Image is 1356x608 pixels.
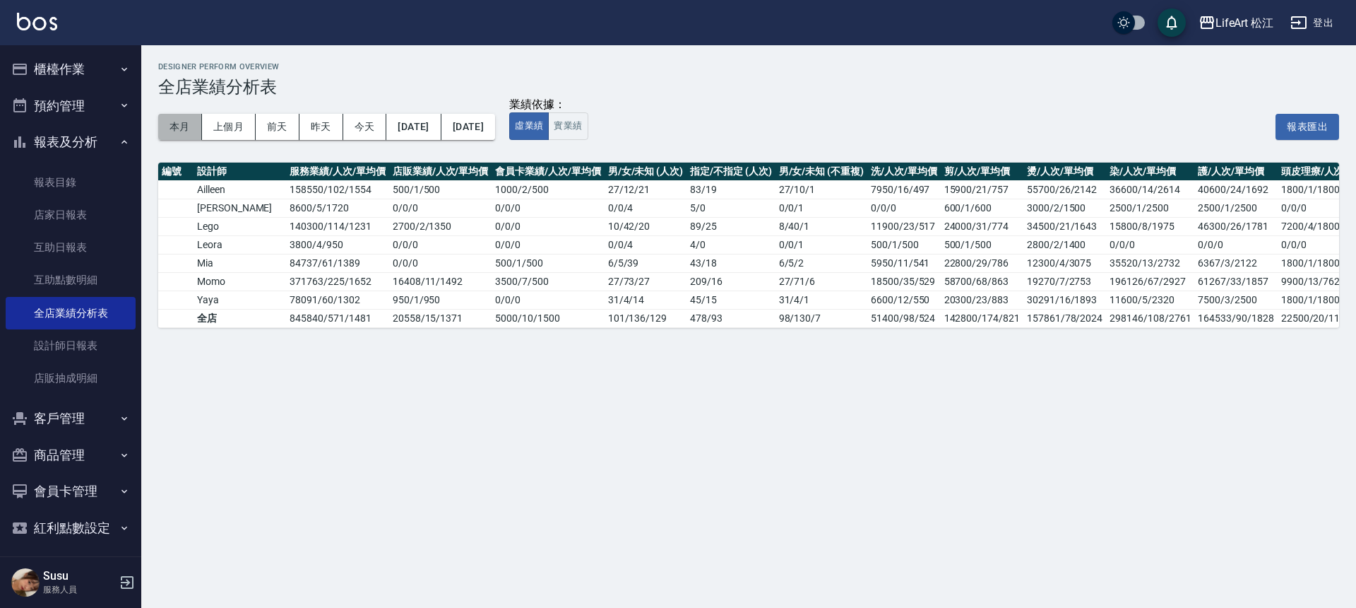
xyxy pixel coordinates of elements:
td: 164533/90/1828 [1194,309,1277,327]
th: 男/女/未知 (人次) [605,163,686,181]
td: [PERSON_NAME] [194,199,286,217]
td: 5000 / 10 / 1500 [492,309,604,327]
th: 編號 [158,163,194,181]
td: 0/0/0 [1194,235,1277,254]
td: 51400/98/524 [867,309,941,327]
td: 0 / 0 / 1 [775,199,867,217]
td: 500/1/500 [867,235,941,254]
td: 3500 / 7 / 500 [492,272,604,291]
td: 27 / 12 / 21 [605,180,686,199]
td: 18500/35/529 [867,272,941,291]
h5: Susu [43,569,115,583]
button: 櫃檯作業 [6,51,136,88]
td: Leora [194,235,286,254]
td: 20300/23/883 [941,291,1023,309]
td: 0 / 0 / 4 [605,199,686,217]
div: 業績依據： [509,98,588,112]
td: 3800 / 4 / 950 [286,235,388,254]
button: 上個月 [202,114,256,140]
td: 4 / 0 [686,235,775,254]
td: 16408 / 11 / 1492 [389,272,492,291]
td: 845840 / 571 / 1481 [286,309,388,327]
td: 5 / 0 [686,199,775,217]
th: 會員卡業績/人次/單均價 [492,163,604,181]
td: 7500/3/2500 [1194,291,1277,309]
td: 0 / 0 / 4 [605,235,686,254]
th: 染/人次/單均價 [1106,163,1194,181]
td: 0 / 0 / 0 [492,291,604,309]
button: save [1158,8,1186,37]
td: 34500/21/1643 [1023,217,1106,235]
td: 500 / 1 / 500 [389,180,492,199]
td: 11600/5/2320 [1106,291,1194,309]
button: [DATE] [386,114,441,140]
td: 6600/12/550 [867,291,941,309]
td: 11900/23/517 [867,217,941,235]
td: 142800/174/821 [941,309,1023,327]
td: 500 / 1 / 500 [492,254,604,272]
td: 15900/21/757 [941,180,1023,199]
button: 客戶管理 [6,400,136,437]
td: Lego [194,217,286,235]
button: 登出 [1285,10,1339,36]
th: 設計師 [194,163,286,181]
td: 6367/3/2122 [1194,254,1277,272]
td: 30291/16/1893 [1023,291,1106,309]
td: 8 / 40 / 1 [775,217,867,235]
td: 27 / 10 / 1 [775,180,867,199]
th: 護/人次/單均價 [1194,163,1277,181]
td: 2500/1/2500 [1194,199,1277,217]
td: 0 / 0 / 1 [775,235,867,254]
h2: Designer Perform Overview [158,62,1339,71]
div: LifeArt 松江 [1215,14,1274,32]
th: 洗/人次/單均價 [867,163,941,181]
td: 101 / 136 / 129 [605,309,686,327]
td: 84737 / 61 / 1389 [286,254,388,272]
td: 298146/108/2761 [1106,309,1194,327]
button: 商品管理 [6,437,136,474]
td: 6 / 5 / 39 [605,254,686,272]
th: 店販業績/人次/單均價 [389,163,492,181]
td: 55700/26/2142 [1023,180,1106,199]
td: 0 / 0 / 0 [389,235,492,254]
td: 98 / 130 / 7 [775,309,867,327]
td: 0/0/0 [1106,235,1194,254]
th: 剪/人次/單均價 [941,163,1023,181]
td: 0 / 0 / 0 [389,199,492,217]
a: 互助點數明細 [6,264,136,296]
td: 83 / 19 [686,180,775,199]
td: 158550 / 102 / 1554 [286,180,388,199]
td: 0 / 0 / 0 [492,199,604,217]
td: 2800/2/1400 [1023,235,1106,254]
td: 3000/2/1500 [1023,199,1106,217]
td: 36600/14/2614 [1106,180,1194,199]
td: 61267/33/1857 [1194,272,1277,291]
td: 0/0/0 [867,199,941,217]
td: 6 / 5 / 2 [775,254,867,272]
th: 燙/人次/單均價 [1023,163,1106,181]
button: 虛業績 [509,112,549,140]
button: 會員卡管理 [6,473,136,510]
td: 15800/8/1975 [1106,217,1194,235]
td: 500/1/500 [941,235,1023,254]
td: 140300 / 114 / 1231 [286,217,388,235]
td: 196126/67/2927 [1106,272,1194,291]
a: 報表匯出 [1275,119,1339,132]
td: 27 / 71 / 6 [775,272,867,291]
td: 600/1/600 [941,199,1023,217]
td: 31 / 4 / 1 [775,291,867,309]
td: Yaya [194,291,286,309]
td: 12300/4/3075 [1023,254,1106,272]
td: 22800/29/786 [941,254,1023,272]
td: 24000/31/774 [941,217,1023,235]
a: 店販抽成明細 [6,362,136,394]
button: 報表匯出 [1275,114,1339,140]
td: 0 / 0 / 0 [492,235,604,254]
a: 設計師日報表 [6,329,136,362]
button: 紅利點數設定 [6,510,136,546]
td: 0 / 0 / 0 [492,217,604,235]
button: 今天 [343,114,387,140]
td: 19270/7/2753 [1023,272,1106,291]
td: 478 / 93 [686,309,775,327]
p: 服務人員 [43,583,115,596]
